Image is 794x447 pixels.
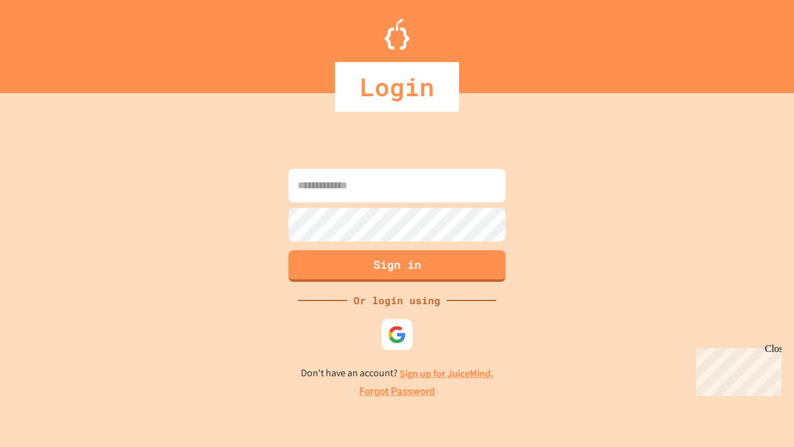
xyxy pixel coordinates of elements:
[359,384,435,399] a: Forgot Password
[288,250,506,282] button: Sign in
[742,397,782,435] iframe: chat widget
[301,366,494,381] p: Don't have an account?
[347,293,447,308] div: Or login using
[335,62,459,112] div: Login
[385,19,409,50] img: Logo.svg
[691,343,782,396] iframe: chat widget
[399,367,494,380] a: Sign up for JuiceMind.
[388,325,406,344] img: google-icon.svg
[5,5,86,79] div: Chat with us now!Close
